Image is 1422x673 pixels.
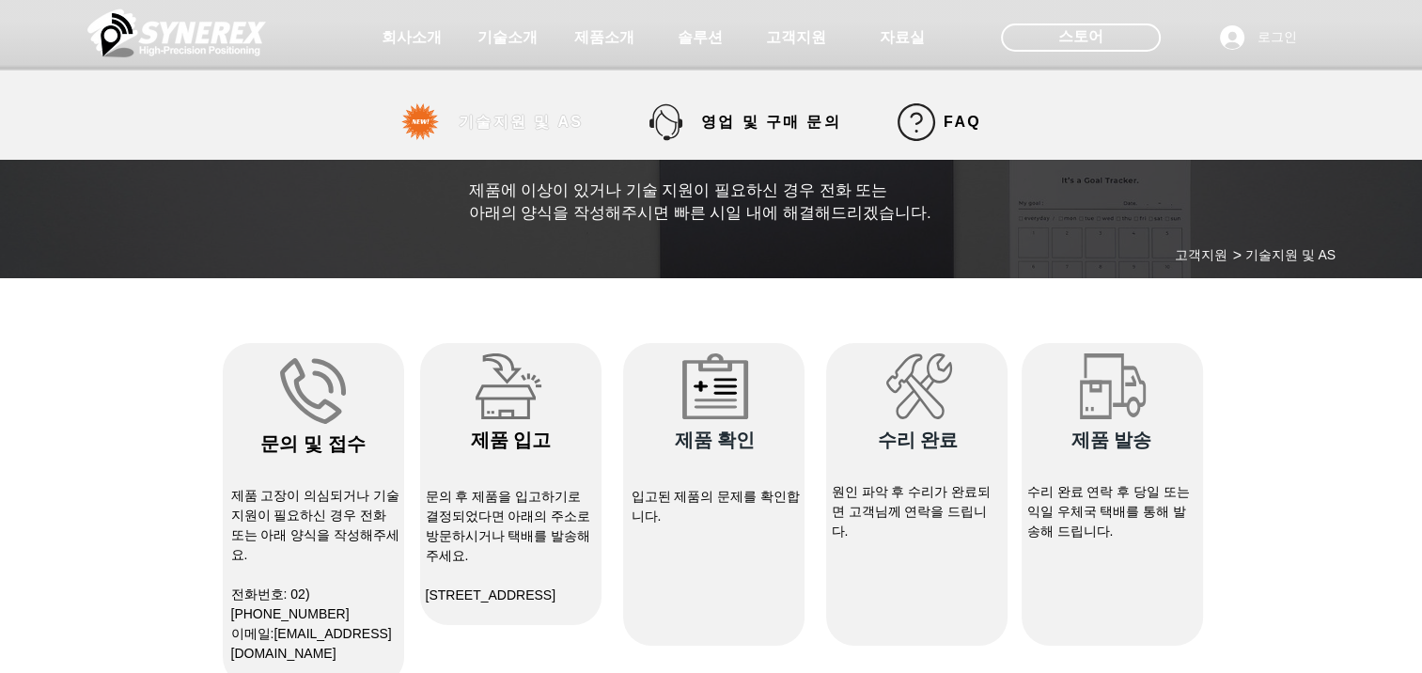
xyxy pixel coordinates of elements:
[574,28,634,48] span: 제품소개
[1207,20,1310,55] button: 로그인
[649,103,856,141] a: 영업 및 구매 문의
[461,19,555,56] a: 기술소개
[1027,484,1190,539] span: 수리 완료 연락 후 당일 또는 익일 우체국 택배를 통해 발송해 드립니다.
[382,28,442,48] span: 회사소개
[401,103,617,141] a: 기술지원 및 AS
[701,113,841,133] span: 영업 및 구매 문의
[855,19,949,56] a: 자료실
[231,626,392,661] span: ​이메일:
[675,430,756,450] span: ​제품 확인
[231,626,392,661] a: [EMAIL_ADDRESS][DOMAIN_NAME]
[632,489,801,524] span: 입고된 제품의 문제를 확인합니다.
[477,28,538,48] span: 기술소개
[260,433,365,454] span: ​문의 및 접수
[880,28,925,48] span: 자료실
[557,19,651,56] a: 제품소개
[459,113,584,133] span: 기술지원 및 AS
[749,19,843,56] a: 고객지원
[426,587,555,603] span: [STREET_ADDRESS]
[87,5,266,61] img: 씨너렉스_White_simbol_대지 1.png
[878,430,959,450] span: ​수리 완료
[832,484,992,539] span: 원인 파악 후 수리가 완료되면 고객님께 연락을 드립니다.
[653,19,747,56] a: 솔루션
[1058,26,1103,47] span: 스토어
[426,489,591,563] span: ​문의 후 제품을 입고하기로 결정되었다면 아래의 주소로 방문하시거나 택배를 발송해주세요.
[1251,28,1304,47] span: 로그인
[471,430,552,450] span: ​제품 입고
[1206,592,1422,673] iframe: Wix Chat
[678,28,723,48] span: 솔루션
[365,19,459,56] a: 회사소개
[231,488,400,562] span: 제품 고장이 의심되거나 기술지원이 필요하신 경우 전화 또는 아래 양식을 작성해주세요.
[944,114,981,131] span: FAQ
[231,587,350,621] span: 전화번호: 02)[PHONE_NUMBER]
[1071,430,1152,450] span: ​제품 발송
[890,103,989,141] a: FAQ
[1001,23,1161,52] div: 스토어
[766,28,826,48] span: 고객지원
